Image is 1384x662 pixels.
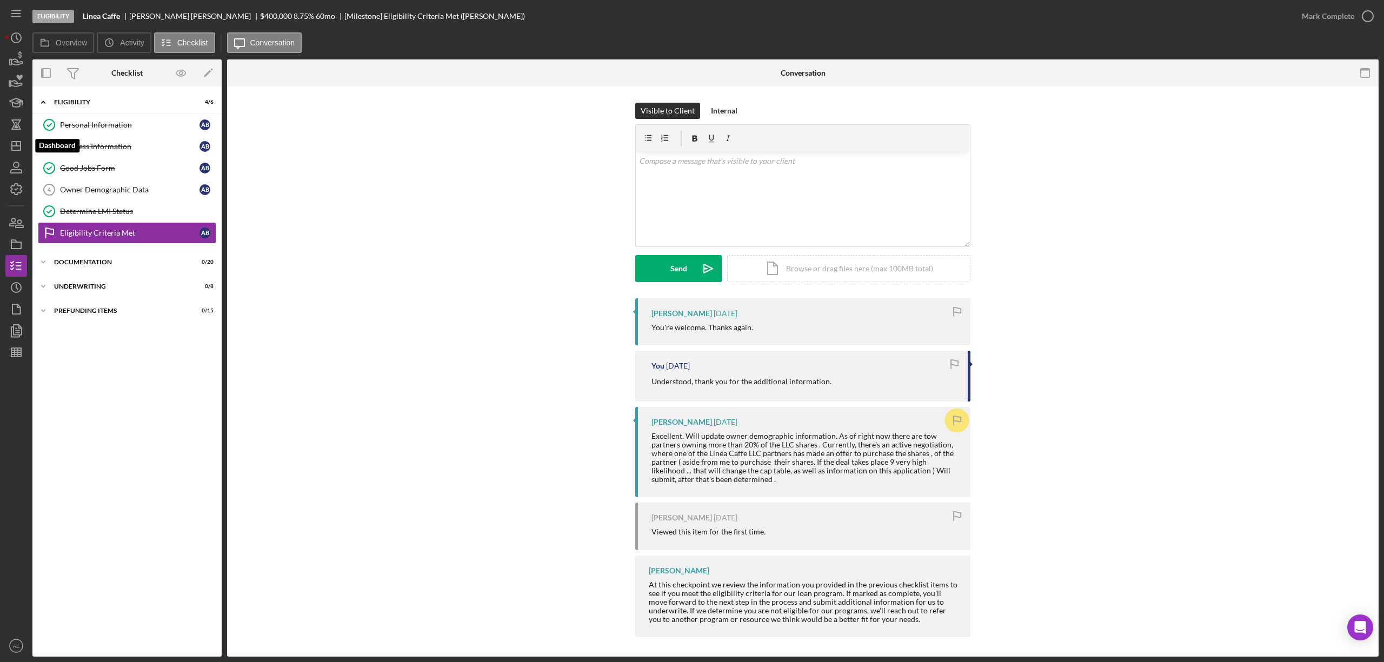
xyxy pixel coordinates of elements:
[194,307,214,314] div: 0 / 15
[1302,5,1354,27] div: Mark Complete
[670,255,687,282] div: Send
[177,38,208,47] label: Checklist
[38,200,216,222] a: Determine LMI Status
[651,432,960,484] div: Excellent. Will update owner demographic information. As of right now there are tow partners owni...
[60,121,199,129] div: Personal Information
[194,99,214,105] div: 4 / 6
[38,222,216,244] a: Eligibility Criteria MetAB
[38,157,216,179] a: Good Jobs FormAB
[1291,5,1379,27] button: Mark Complete
[651,362,664,370] div: You
[38,136,216,157] a: Business InformationAB
[316,12,335,21] div: 60 mo
[60,229,199,237] div: Eligibility Criteria Met
[13,643,20,649] text: AE
[651,323,753,332] div: You're welcome. Thanks again.
[111,69,143,77] div: Checklist
[260,11,292,21] span: $400,000
[635,255,722,282] button: Send
[1347,614,1373,640] div: Open Intercom Messenger
[154,32,215,53] button: Checklist
[227,32,302,53] button: Conversation
[651,418,712,426] div: [PERSON_NAME]
[38,114,216,136] a: Personal InformationAB
[714,418,737,426] time: 2025-09-11 21:44
[32,10,74,23] div: Eligibility
[97,32,151,53] button: Activity
[651,376,831,387] p: Understood, thank you for the additional information.
[641,103,695,119] div: Visible to Client
[194,283,214,290] div: 0 / 8
[60,164,199,172] div: Good Jobs Form
[199,184,210,195] div: A B
[83,12,120,21] b: Linea Caffe
[54,307,187,314] div: Prefunding Items
[199,163,210,173] div: A B
[120,38,144,47] label: Activity
[38,179,216,200] a: 4Owner Demographic DataAB
[651,513,712,522] div: [PERSON_NAME]
[706,103,743,119] button: Internal
[129,12,260,21] div: [PERSON_NAME] [PERSON_NAME]
[194,259,214,265] div: 0 / 20
[651,309,712,318] div: [PERSON_NAME]
[635,103,700,119] button: Visible to Client
[60,185,199,194] div: Owner Demographic Data
[250,38,295,47] label: Conversation
[5,635,27,657] button: AE
[54,283,187,290] div: Underwriting
[649,566,709,575] div: [PERSON_NAME]
[714,513,737,522] time: 2025-08-27 16:06
[649,580,960,624] div: At this checkpoint we review the information you provided in the previous checklist items to see ...
[294,12,314,21] div: 8.75 %
[651,527,766,536] div: Viewed this item for the first time.
[781,69,826,77] div: Conversation
[199,141,210,152] div: A B
[54,99,187,105] div: Eligibility
[711,103,737,119] div: Internal
[48,186,51,193] tspan: 4
[666,362,690,370] time: 2025-09-12 16:32
[714,309,737,318] time: 2025-09-12 17:14
[56,38,87,47] label: Overview
[199,228,210,238] div: A B
[60,207,216,216] div: Determine LMI Status
[199,119,210,130] div: A B
[344,12,525,21] div: [Milestone] Eligibility Criteria Met ([PERSON_NAME])
[54,259,187,265] div: Documentation
[60,142,199,151] div: Business Information
[32,32,94,53] button: Overview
